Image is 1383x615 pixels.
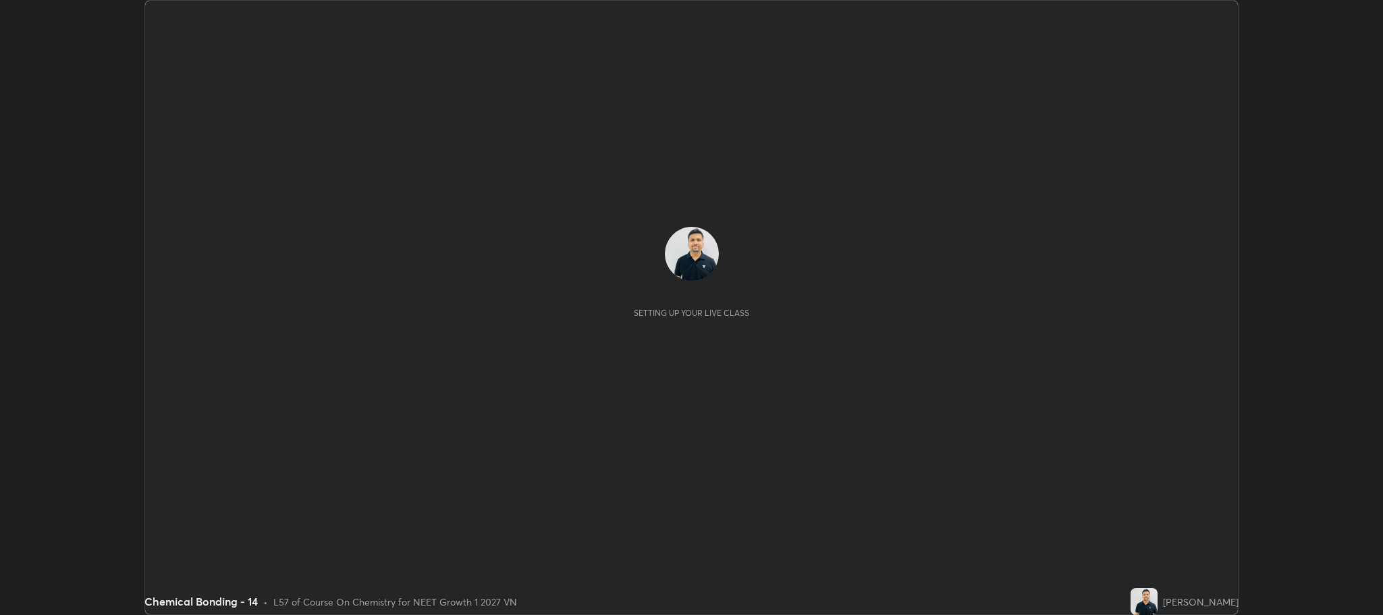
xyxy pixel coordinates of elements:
[634,308,749,318] div: Setting up your live class
[263,595,268,609] div: •
[273,595,517,609] div: L57 of Course On Chemistry for NEET Growth 1 2027 VN
[665,227,719,281] img: e927d30ab56544b1a8df2beb4b11d745.jpg
[1131,588,1158,615] img: e927d30ab56544b1a8df2beb4b11d745.jpg
[1163,595,1239,609] div: [PERSON_NAME]
[144,593,258,610] div: Chemical Bonding - 14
